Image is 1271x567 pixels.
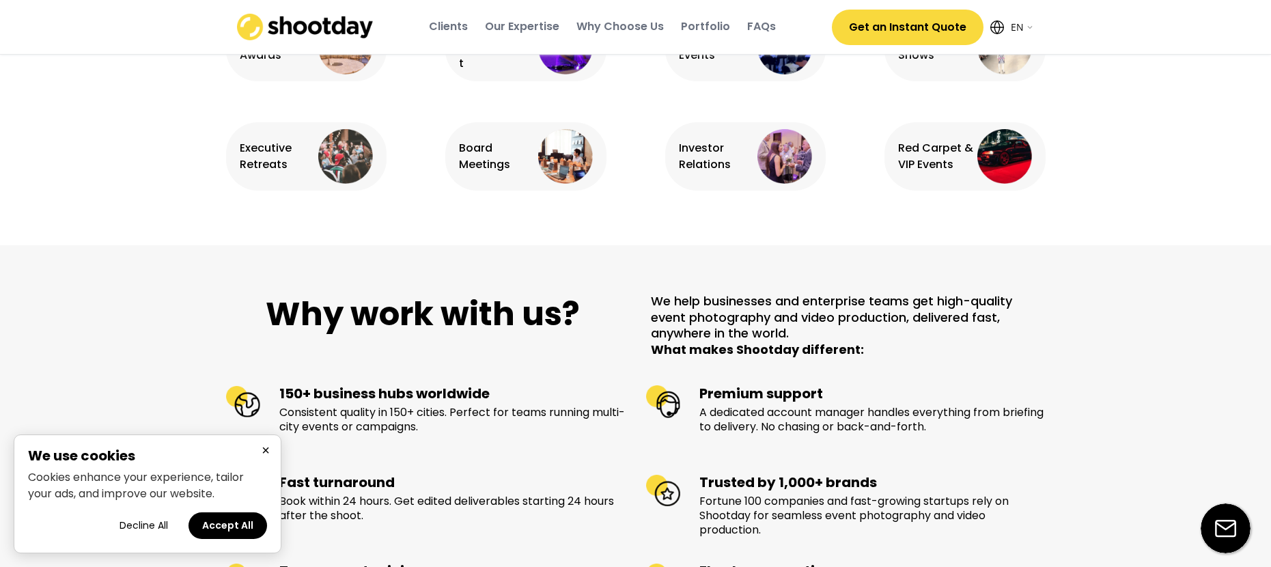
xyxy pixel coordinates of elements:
img: shootday_logo.png [237,14,374,40]
img: Icon%20feather-globe%20%281%29.svg [990,20,1004,34]
div: Board Meetings [459,140,535,173]
button: Close cookie banner [257,442,274,459]
button: Get an Instant Quote [832,10,983,45]
div: Why Choose Us [576,19,664,34]
div: Clients [429,19,468,34]
img: VIP%20event%403x.webp [977,129,1032,184]
div: Executive Retreats [240,140,316,173]
button: Accept all cookies [188,512,267,539]
img: Premium support [646,385,680,419]
img: email-icon%20%281%29.svg [1201,503,1251,553]
div: Book within 24 hours. Get edited deliverables starting 24 hours after the shoot. [279,495,626,523]
div: Fortune 100 companies and fast-growing startups rely on Shootday for seamless event photography a... [699,495,1046,537]
div: Red Carpet & VIP Events [898,140,974,173]
h2: We help businesses and enterprise teams get high-quality event photography and video production, ... [651,293,1046,357]
div: Trusted by 1,000+ brands [699,473,1046,491]
p: Cookies enhance your experience, tailor your ads, and improve our website. [28,469,267,502]
img: prewedding-circle%403x.webp [318,129,373,184]
div: A dedicated account manager handles everything from briefing to delivery. No chasing or back-and-... [699,406,1046,434]
div: Consistent quality in 150+ cities. Perfect for teams running multi-city events or campaigns. [279,406,626,434]
div: FAQs [747,19,776,34]
div: Investor Relations [679,140,755,173]
img: board%20meeting%403x.webp [538,129,593,184]
div: Portfolio [681,19,730,34]
button: Decline all cookies [106,512,182,539]
div: Premium support [699,385,1046,402]
div: Fast turnaround [279,473,626,491]
strong: What makes Shootday different: [651,341,864,358]
div: Our Expertise [485,19,559,34]
img: 150+ business hubs worldwide [226,385,260,419]
div: 150+ business hubs worldwide [279,385,626,402]
img: investor%20relations%403x.webp [757,129,812,184]
img: Trusted by 1,000+ brands [646,473,680,508]
h1: Why work with us? [226,293,621,335]
h2: We use cookies [28,449,267,462]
